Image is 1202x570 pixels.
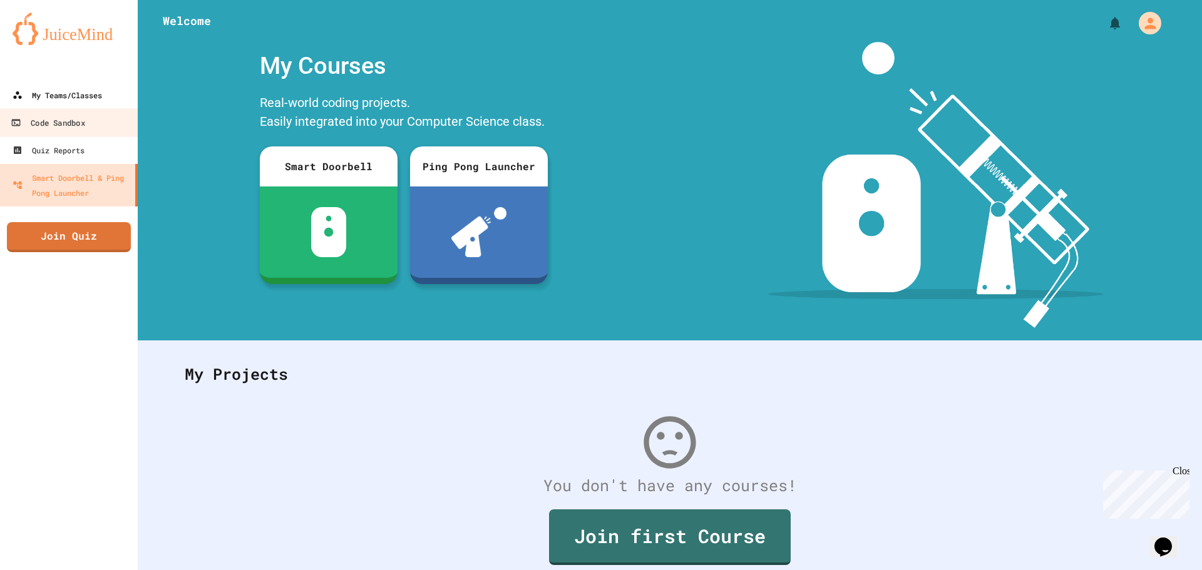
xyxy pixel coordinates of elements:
[768,42,1104,328] img: banner-image-my-projects.png
[410,146,548,186] div: Ping Pong Launcher
[13,13,125,45] img: logo-orange.svg
[5,5,86,79] div: Chat with us now!Close
[311,207,347,257] img: sdb-white.svg
[1098,466,1189,519] iframe: chat widget
[260,146,398,186] div: Smart Doorbell
[13,143,85,158] div: Quiz Reports
[11,115,85,131] div: Code Sandbox
[7,222,131,252] a: Join Quiz
[451,207,507,257] img: ppl-with-ball.png
[254,42,554,90] div: My Courses
[1084,13,1126,34] div: My Notifications
[13,170,130,200] div: Smart Doorbell & Ping Pong Launcher
[1149,520,1189,557] iframe: chat widget
[254,90,554,137] div: Real-world coding projects. Easily integrated into your Computer Science class.
[1126,9,1164,38] div: My Account
[549,509,791,565] a: Join first Course
[172,350,1168,399] div: My Projects
[13,88,102,103] div: My Teams/Classes
[172,474,1168,497] div: You don't have any courses!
